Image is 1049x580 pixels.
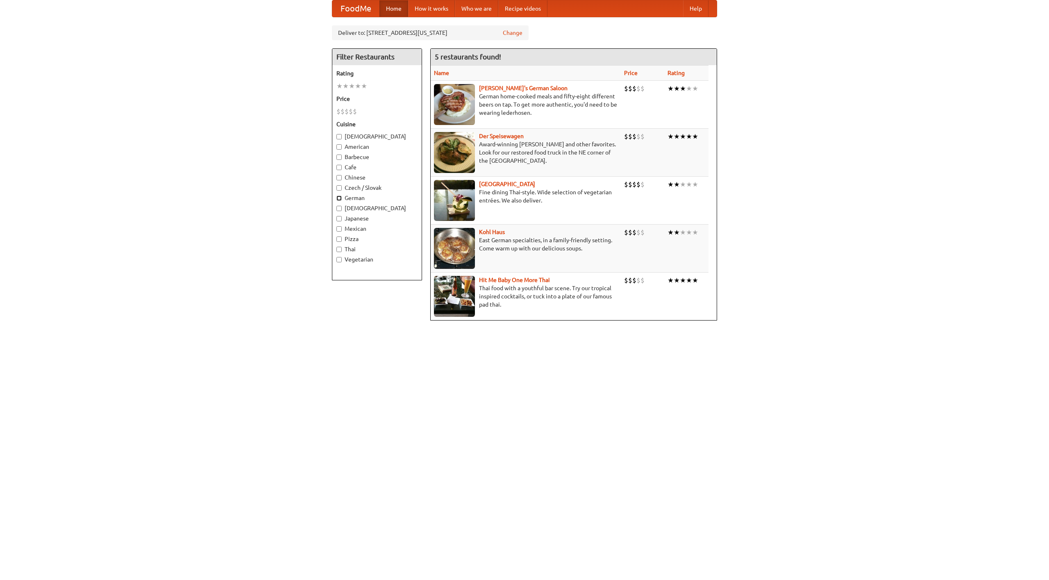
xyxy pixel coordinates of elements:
input: Japanese [336,216,342,221]
a: Price [624,70,638,76]
a: Rating [668,70,685,76]
input: Mexican [336,226,342,232]
li: $ [636,132,640,141]
li: $ [640,84,645,93]
li: $ [624,180,628,189]
a: Der Speisewagen [479,133,524,139]
label: [DEMOGRAPHIC_DATA] [336,132,418,141]
li: $ [636,84,640,93]
li: $ [632,84,636,93]
h5: Cuisine [336,120,418,128]
div: Deliver to: [STREET_ADDRESS][US_STATE] [332,25,529,40]
img: esthers.jpg [434,84,475,125]
li: $ [624,132,628,141]
a: Hit Me Baby One More Thai [479,277,550,283]
a: [PERSON_NAME]'s German Saloon [479,85,568,91]
li: $ [636,228,640,237]
p: East German specialties, in a family-friendly setting. Come warm up with our delicious soups. [434,236,618,252]
img: speisewagen.jpg [434,132,475,173]
label: Barbecue [336,153,418,161]
li: $ [353,107,357,116]
label: Vegetarian [336,255,418,264]
p: Fine dining Thai-style. Wide selection of vegetarian entrées. We also deliver. [434,188,618,205]
input: Chinese [336,175,342,180]
li: $ [632,132,636,141]
li: ★ [674,132,680,141]
a: How it works [408,0,455,17]
li: $ [628,228,632,237]
li: $ [349,107,353,116]
h4: Filter Restaurants [332,49,422,65]
li: ★ [674,84,680,93]
input: Pizza [336,237,342,242]
li: ★ [668,132,674,141]
h5: Price [336,95,418,103]
li: ★ [692,84,698,93]
label: Japanese [336,214,418,223]
p: Thai food with a youthful bar scene. Try our tropical inspired cocktails, or tuck into a plate of... [434,284,618,309]
input: Czech / Slovak [336,185,342,191]
li: ★ [680,132,686,141]
li: $ [341,107,345,116]
li: ★ [668,228,674,237]
li: ★ [680,180,686,189]
a: Kohl Haus [479,229,505,235]
li: ★ [686,84,692,93]
input: [DEMOGRAPHIC_DATA] [336,206,342,211]
li: $ [628,180,632,189]
li: ★ [686,132,692,141]
li: $ [632,180,636,189]
ng-pluralize: 5 restaurants found! [435,53,501,61]
li: $ [640,132,645,141]
li: ★ [692,132,698,141]
input: Barbecue [336,155,342,160]
a: Help [683,0,708,17]
a: FoodMe [332,0,379,17]
a: Who we are [455,0,498,17]
li: ★ [668,276,674,285]
a: Name [434,70,449,76]
input: German [336,196,342,201]
li: ★ [361,82,367,91]
li: $ [632,276,636,285]
li: ★ [692,276,698,285]
img: satay.jpg [434,180,475,221]
input: Cafe [336,165,342,170]
li: ★ [349,82,355,91]
li: $ [640,180,645,189]
li: ★ [674,180,680,189]
li: ★ [692,228,698,237]
li: $ [345,107,349,116]
input: Thai [336,247,342,252]
li: $ [624,84,628,93]
a: [GEOGRAPHIC_DATA] [479,181,535,187]
label: Czech / Slovak [336,184,418,192]
li: ★ [686,228,692,237]
label: Mexican [336,225,418,233]
li: $ [632,228,636,237]
li: $ [640,276,645,285]
li: ★ [668,180,674,189]
li: ★ [343,82,349,91]
label: [DEMOGRAPHIC_DATA] [336,204,418,212]
li: $ [628,276,632,285]
label: German [336,194,418,202]
li: ★ [680,228,686,237]
img: kohlhaus.jpg [434,228,475,269]
li: ★ [674,276,680,285]
input: Vegetarian [336,257,342,262]
a: Change [503,29,522,37]
li: $ [636,276,640,285]
p: German home-cooked meals and fifty-eight different beers on tap. To get more authentic, you'd nee... [434,92,618,117]
li: $ [636,180,640,189]
li: $ [628,132,632,141]
a: Home [379,0,408,17]
input: [DEMOGRAPHIC_DATA] [336,134,342,139]
p: Award-winning [PERSON_NAME] and other favorites. Look for our restored food truck in the NE corne... [434,140,618,165]
label: American [336,143,418,151]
